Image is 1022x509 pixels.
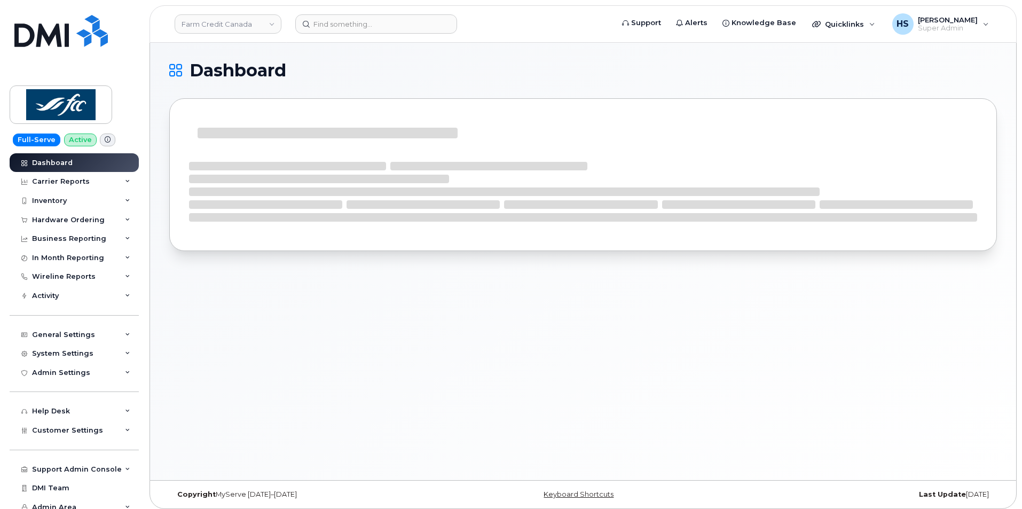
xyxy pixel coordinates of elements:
[919,490,966,498] strong: Last Update
[544,490,614,498] a: Keyboard Shortcuts
[169,490,445,499] div: MyServe [DATE]–[DATE]
[190,62,286,79] span: Dashboard
[721,490,997,499] div: [DATE]
[177,490,216,498] strong: Copyright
